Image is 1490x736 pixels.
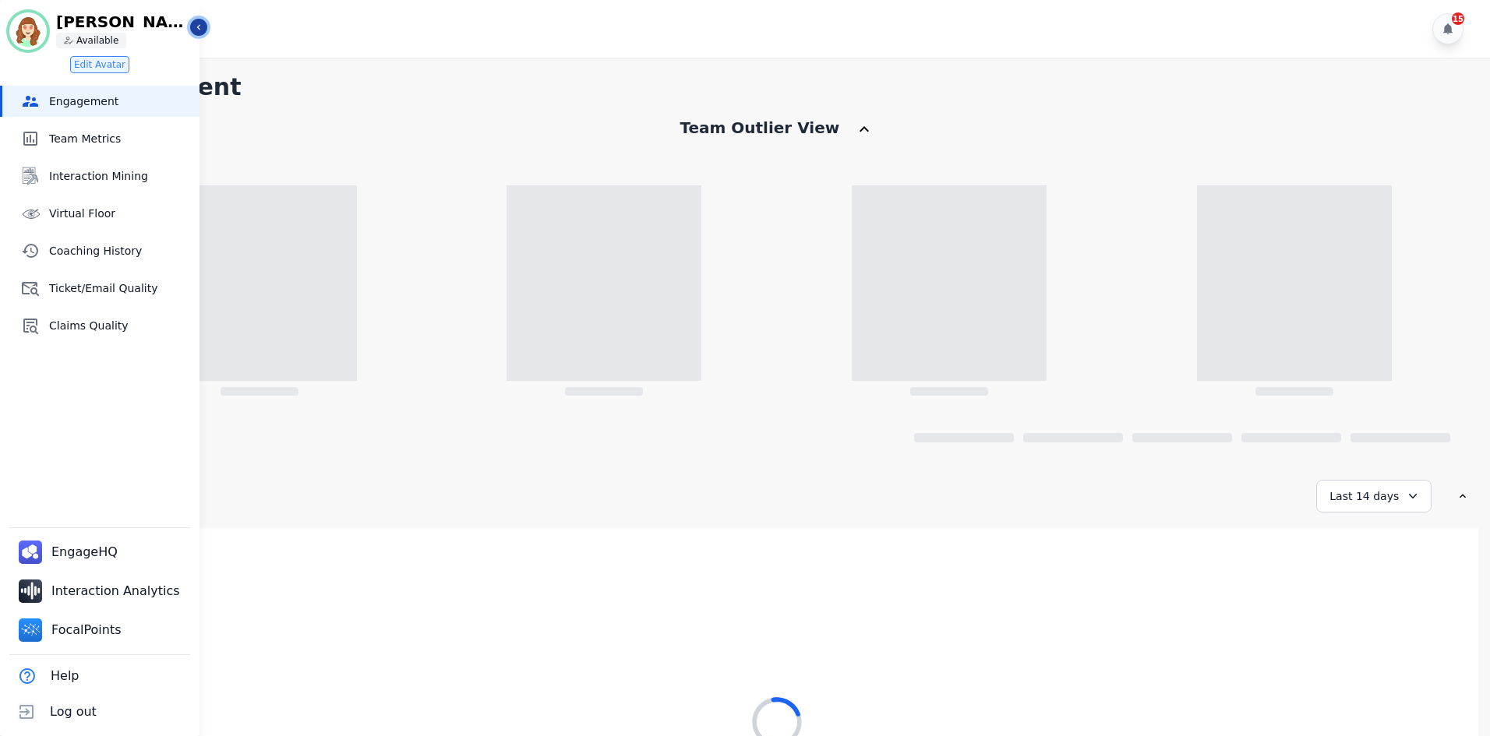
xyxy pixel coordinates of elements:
[2,235,199,266] a: Coaching History
[12,534,127,570] a: EngageHQ
[51,667,79,685] span: Help
[49,206,193,221] span: Virtual Floor
[2,310,199,341] a: Claims Quality
[2,86,199,117] a: Engagement
[2,273,199,304] a: Ticket/Email Quality
[49,243,193,259] span: Coaching History
[70,56,129,73] button: Edit Avatar
[1316,480,1432,512] div: Last 14 days
[49,131,193,146] span: Team Metrics
[51,543,121,562] span: EngageHQ
[50,703,97,721] span: Log out
[76,73,1478,101] h1: Engagement
[76,34,118,47] p: Available
[9,658,82,694] button: Help
[56,14,189,30] p: [PERSON_NAME]
[2,160,199,192] a: Interaction Mining
[12,612,131,648] a: FocalPoints
[51,582,183,600] span: Interaction Analytics
[1452,12,1464,25] div: 15
[9,694,100,730] button: Log out
[2,198,199,229] a: Virtual Floor
[49,168,193,184] span: Interaction Mining
[49,93,193,109] span: Engagement
[49,280,193,296] span: Ticket/Email Quality
[2,123,199,154] a: Team Metrics
[680,117,839,139] div: Team Outlier View
[51,621,125,639] span: FocalPoints
[12,573,189,609] a: Interaction Analytics
[64,36,73,45] img: person
[9,12,47,50] img: Bordered avatar
[49,318,193,333] span: Claims Quality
